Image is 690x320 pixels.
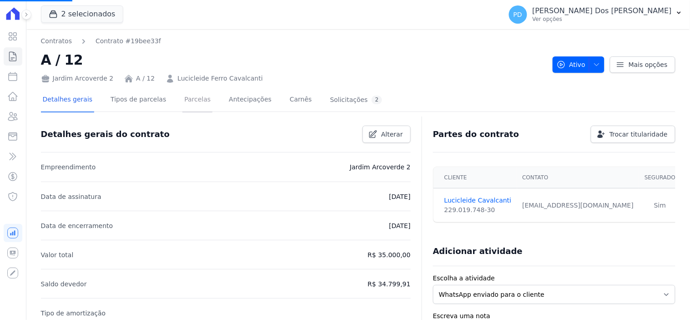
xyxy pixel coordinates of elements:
button: Ativo [553,56,605,73]
a: Tipos de parcelas [109,88,168,112]
span: Alterar [381,130,403,139]
span: Trocar titularidade [609,130,668,139]
p: Saldo devedor [41,279,87,290]
button: 2 selecionados [41,5,123,23]
td: Sim [639,188,681,223]
span: Ativo [557,56,586,73]
button: PD [PERSON_NAME] Dos [PERSON_NAME] Ver opções [502,2,690,27]
p: [DATE] [389,191,410,202]
h3: Adicionar atividade [433,246,523,257]
a: Lucicleide Ferro Cavalcanti [177,74,263,83]
th: Contato [517,167,640,188]
div: [EMAIL_ADDRESS][DOMAIN_NAME] [523,201,634,210]
p: Empreendimento [41,162,96,173]
a: Antecipações [227,88,273,112]
p: [DATE] [389,220,410,231]
p: Data de encerramento [41,220,113,231]
p: Jardim Arcoverde 2 [350,162,411,173]
a: Parcelas [182,88,212,112]
a: Detalhes gerais [41,88,95,112]
a: Carnês [288,88,314,112]
th: Segurado [639,167,681,188]
a: Contrato #19bee33f [96,36,161,46]
label: Escolha a atividade [433,274,675,283]
a: Trocar titularidade [591,126,675,143]
div: 2 [372,96,383,104]
h3: Detalhes gerais do contrato [41,129,170,140]
th: Cliente [433,167,517,188]
p: Valor total [41,249,74,260]
div: 229.019.748-30 [444,205,512,215]
p: R$ 34.799,91 [368,279,411,290]
p: Data de assinatura [41,191,101,202]
h2: A / 12 [41,50,545,70]
span: PD [514,11,522,18]
a: Lucicleide Cavalcanti [444,196,512,205]
div: Jardim Arcoverde 2 [41,74,114,83]
a: Alterar [363,126,411,143]
nav: Breadcrumb [41,36,161,46]
a: A / 12 [136,74,155,83]
span: Mais opções [629,60,668,69]
a: Solicitações2 [328,88,384,112]
h3: Partes do contrato [433,129,519,140]
p: R$ 35.000,00 [368,249,411,260]
p: Ver opções [533,15,672,23]
div: Solicitações [330,96,383,104]
a: Contratos [41,36,72,46]
p: Tipo de amortização [41,308,106,319]
nav: Breadcrumb [41,36,545,46]
p: [PERSON_NAME] Dos [PERSON_NAME] [533,6,672,15]
a: Mais opções [610,56,675,73]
